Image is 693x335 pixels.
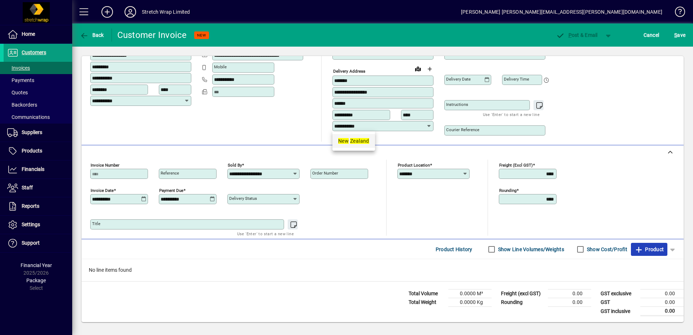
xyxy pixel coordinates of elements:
button: Cancel [642,29,661,42]
button: Add [96,5,119,18]
mat-label: Product location [398,163,430,168]
span: Support [22,240,40,246]
span: Financial Year [21,262,52,268]
a: Staff [4,179,72,197]
a: Financials [4,160,72,179]
mat-option: New Zealand [332,134,375,148]
mat-label: Invoice number [91,163,119,168]
mat-hint: Use 'Enter' to start a new line [237,229,294,238]
td: GST inclusive [597,307,640,316]
label: Show Cost/Profit [585,246,627,253]
button: Save [672,29,687,42]
mat-label: Invoice date [91,188,114,193]
span: Cancel [644,29,659,41]
td: 0.0000 M³ [448,289,492,298]
mat-label: Instructions [446,102,468,107]
span: Staff [22,185,33,190]
a: Knowledge Base [670,1,684,25]
span: ave [674,29,685,41]
td: 0.00 [640,298,684,307]
span: S [674,32,677,38]
mat-label: Title [92,221,100,226]
mat-label: Order number [312,171,338,176]
span: Invoices [7,65,30,71]
a: Payments [4,74,72,86]
mat-label: Reference [161,171,179,176]
span: Customers [22,50,46,55]
mat-label: Delivery time [504,77,529,82]
a: Invoices [4,62,72,74]
td: 0.00 [548,298,591,307]
span: Quotes [7,90,28,95]
div: [PERSON_NAME] [PERSON_NAME][EMAIL_ADDRESS][PERSON_NAME][DOMAIN_NAME] [461,6,662,18]
mat-label: Mobile [214,64,227,69]
span: Suppliers [22,129,42,135]
button: Post & Email [552,29,601,42]
mat-hint: Use 'Enter' to start a new line [483,110,540,119]
td: Total Weight [405,298,448,307]
a: Quotes [4,86,72,99]
a: Support [4,234,72,252]
label: Show Line Volumes/Weights [497,246,564,253]
div: Stretch Wrap Limited [142,6,190,18]
a: Reports [4,197,72,215]
mat-label: Payment due [159,188,183,193]
span: Product History [436,244,472,255]
a: View on map [412,63,424,74]
a: Suppliers [4,124,72,142]
em: New [338,138,349,144]
span: Product [635,244,664,255]
div: Customer Invoice [117,29,187,41]
button: Choose address [424,63,435,75]
span: Back [80,32,104,38]
div: No line items found [82,259,684,281]
td: GST exclusive [597,289,640,298]
mat-label: Sold by [228,163,242,168]
span: P [568,32,572,38]
em: Zealand [350,138,369,144]
span: Reports [22,203,39,209]
mat-label: Courier Reference [446,127,479,132]
td: Total Volume [405,289,448,298]
a: Backorders [4,99,72,111]
td: 0.00 [548,289,591,298]
td: 0.0000 Kg [448,298,492,307]
span: Package [26,278,46,283]
td: 0.00 [640,307,684,316]
span: Financials [22,166,44,172]
mat-label: Rounding [499,188,517,193]
button: Product [631,243,667,256]
td: GST [597,298,640,307]
span: Communications [7,114,50,120]
button: Product History [433,243,475,256]
a: Products [4,142,72,160]
td: Rounding [497,298,548,307]
span: ost & Email [556,32,598,38]
td: 0.00 [640,289,684,298]
app-page-header-button: Back [72,29,112,42]
button: Back [78,29,106,42]
button: Profile [119,5,142,18]
span: Payments [7,77,34,83]
mat-label: Delivery status [229,196,257,201]
span: Products [22,148,42,154]
a: Settings [4,216,72,234]
mat-label: Delivery date [446,77,471,82]
a: Communications [4,111,72,123]
span: Home [22,31,35,37]
td: Freight (excl GST) [497,289,548,298]
span: Backorders [7,102,37,108]
a: Home [4,25,72,43]
mat-label: Freight (excl GST) [499,163,533,168]
span: NEW [197,33,206,38]
span: Settings [22,222,40,227]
